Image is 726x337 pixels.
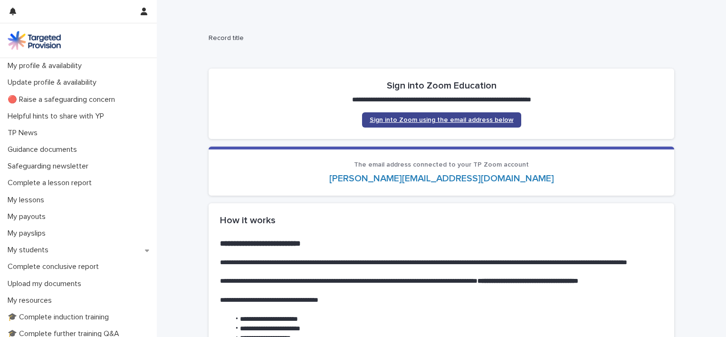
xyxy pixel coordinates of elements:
h2: Sign into Zoom Education [387,80,497,91]
p: My payouts [4,212,53,221]
p: My lessons [4,196,52,205]
p: Safeguarding newsletter [4,162,96,171]
h2: Record title [209,34,670,42]
h2: How it works [220,215,663,226]
p: My payslips [4,229,53,238]
p: Helpful hints to share with YP [4,112,112,121]
p: Complete conclusive report [4,262,106,271]
p: 🔴 Raise a safeguarding concern [4,95,123,104]
a: [PERSON_NAME][EMAIL_ADDRESS][DOMAIN_NAME] [329,174,554,183]
a: Sign into Zoom using the email address below [362,112,521,128]
p: My students [4,246,56,255]
p: 🎓 Complete induction training [4,313,116,322]
img: M5nRWzHhSzIhMunXDL62 [8,31,61,50]
p: Guidance documents [4,145,85,154]
span: The email address connected to your TP Zoom account [354,161,529,168]
p: Update profile & availability [4,78,104,87]
p: My resources [4,296,59,305]
p: Upload my documents [4,279,89,288]
p: Complete a lesson report [4,178,99,188]
p: TP News [4,129,45,138]
span: Sign into Zoom using the email address below [370,117,514,123]
p: My profile & availability [4,61,89,70]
